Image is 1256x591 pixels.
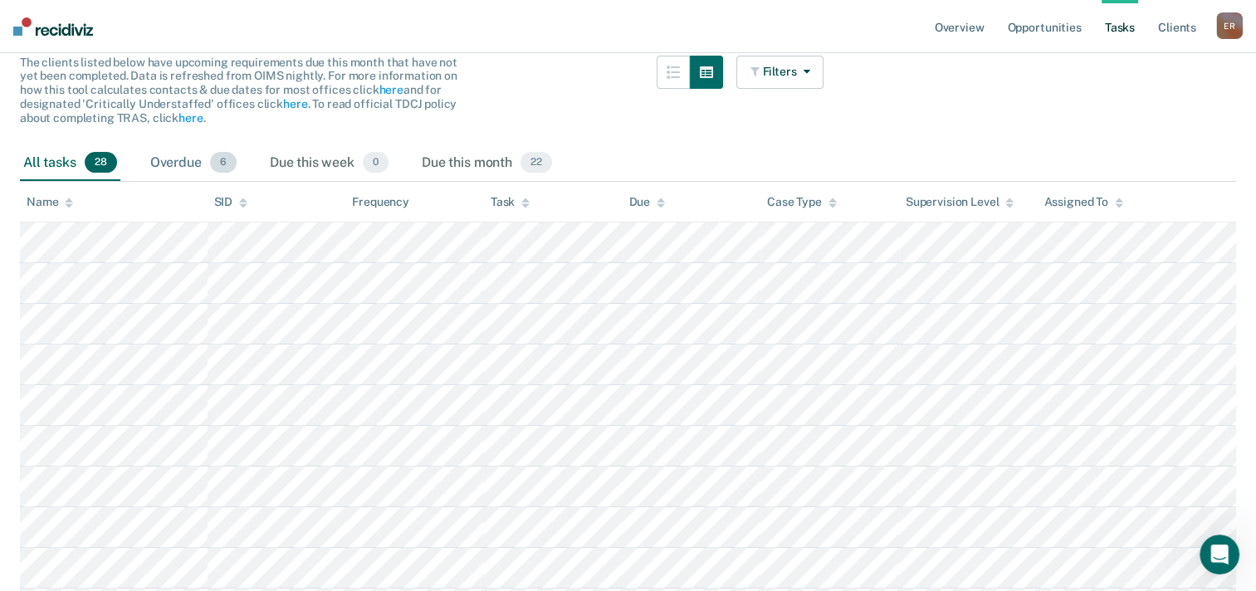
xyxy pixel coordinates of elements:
[352,195,409,209] div: Frequency
[147,145,240,182] div: Overdue6
[214,195,248,209] div: SID
[491,195,530,209] div: Task
[767,195,837,209] div: Case Type
[1216,12,1243,39] button: ER
[379,83,403,96] a: here
[20,145,120,182] div: All tasks28
[418,145,555,182] div: Due this month22
[178,111,203,125] a: here
[1216,12,1243,39] div: E R
[736,56,824,89] button: Filters
[20,56,457,125] span: The clients listed below have upcoming requirements due this month that have not yet been complet...
[906,195,1014,209] div: Supervision Level
[1043,195,1122,209] div: Assigned To
[210,152,237,173] span: 6
[520,152,552,173] span: 22
[13,17,93,36] img: Recidiviz
[283,97,307,110] a: here
[27,195,73,209] div: Name
[363,152,389,173] span: 0
[628,195,665,209] div: Due
[85,152,117,173] span: 28
[266,145,392,182] div: Due this week0
[1200,535,1239,574] iframe: Intercom live chat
